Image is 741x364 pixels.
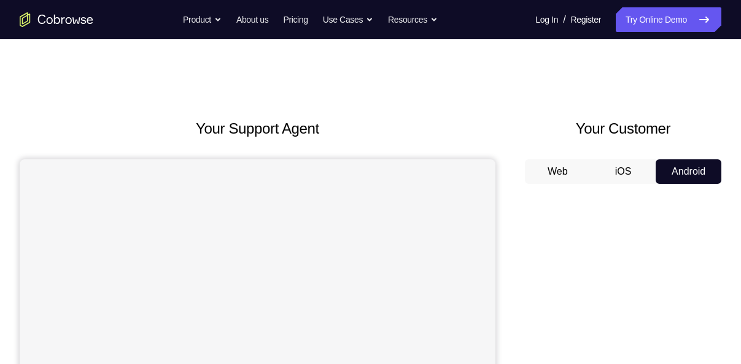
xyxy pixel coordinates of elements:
span: / [563,12,565,27]
a: Go to the home page [20,12,93,27]
a: Pricing [283,7,308,32]
a: Try Online Demo [616,7,721,32]
button: iOS [591,159,656,184]
button: Use Cases [323,7,373,32]
a: About us [236,7,268,32]
a: Log In [535,7,558,32]
h2: Your Customer [525,118,721,140]
a: Register [571,7,601,32]
button: Resources [388,7,438,32]
h2: Your Support Agent [20,118,495,140]
button: Web [525,159,591,184]
button: Android [656,159,721,184]
button: Product [183,7,222,32]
